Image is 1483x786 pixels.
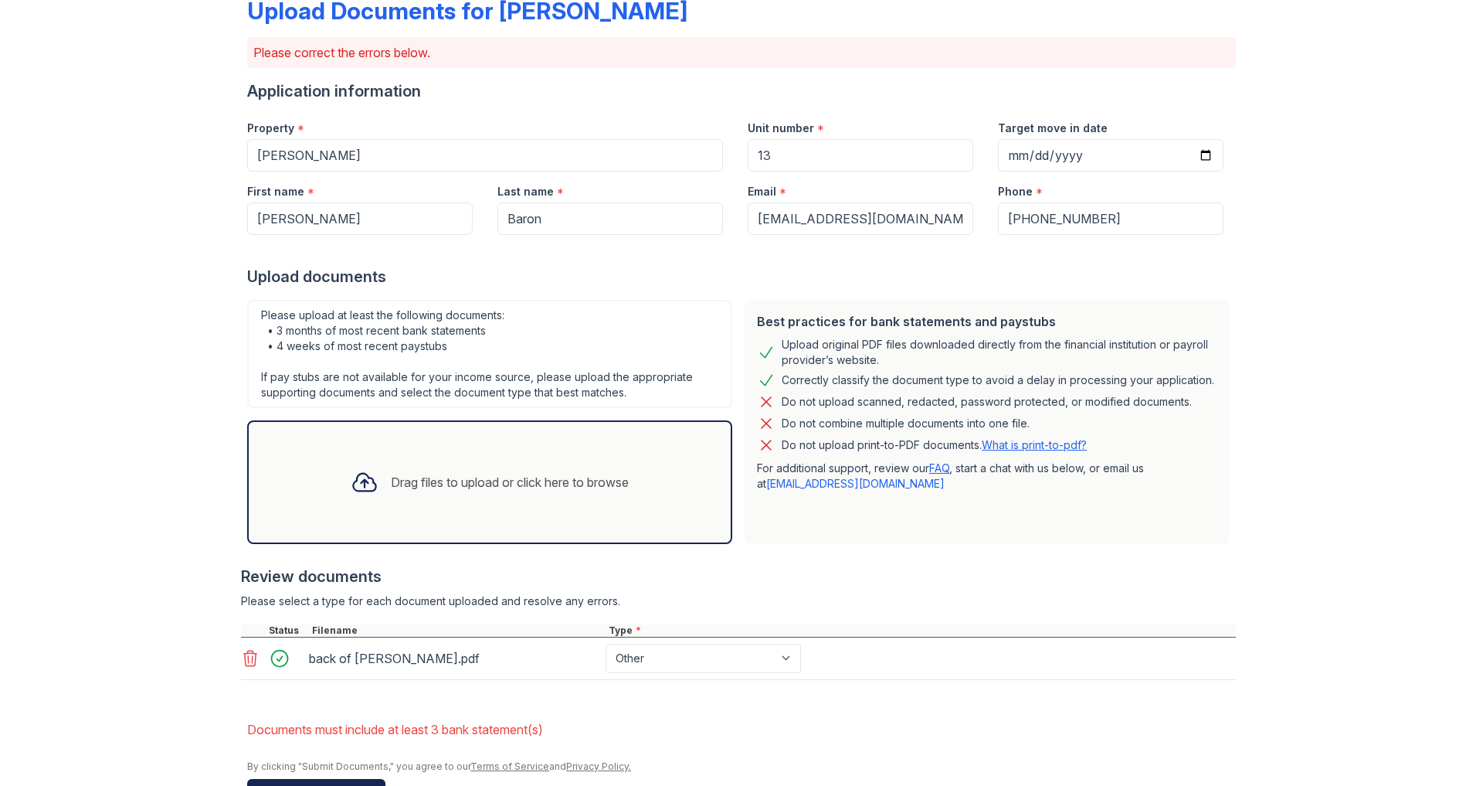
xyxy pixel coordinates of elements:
[566,760,631,772] a: Privacy Policy.
[782,437,1087,453] p: Do not upload print-to-PDF documents.
[757,461,1217,492] p: For additional support, review our , start a chat with us below, or email us at
[606,624,1236,637] div: Type
[309,646,599,671] div: back of [PERSON_NAME].pdf
[470,760,549,772] a: Terms of Service
[782,414,1030,433] div: Do not combine multiple documents into one file.
[309,624,606,637] div: Filename
[998,121,1108,136] label: Target move in date
[497,184,554,199] label: Last name
[757,312,1217,331] div: Best practices for bank statements and paystubs
[391,473,629,492] div: Drag files to upload or click here to browse
[247,300,732,408] div: Please upload at least the following documents: • 3 months of most recent bank statements • 4 wee...
[253,43,1230,62] p: Please correct the errors below.
[748,121,814,136] label: Unit number
[247,121,294,136] label: Property
[247,80,1236,102] div: Application information
[782,337,1217,368] div: Upload original PDF files downloaded directly from the financial institution or payroll provider’...
[241,594,1236,609] div: Please select a type for each document uploaded and resolve any errors.
[247,714,1236,745] li: Documents must include at least 3 bank statement(s)
[766,477,945,490] a: [EMAIL_ADDRESS][DOMAIN_NAME]
[247,266,1236,288] div: Upload documents
[247,760,1236,773] div: By clicking "Submit Documents," you agree to our and
[748,184,776,199] label: Email
[782,371,1214,390] div: Correctly classify the document type to avoid a delay in processing your application.
[982,438,1087,451] a: What is print-to-pdf?
[782,393,1192,411] div: Do not upload scanned, redacted, password protected, or modified documents.
[998,184,1033,199] label: Phone
[266,624,309,637] div: Status
[929,461,949,475] a: FAQ
[241,566,1236,587] div: Review documents
[247,184,304,199] label: First name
